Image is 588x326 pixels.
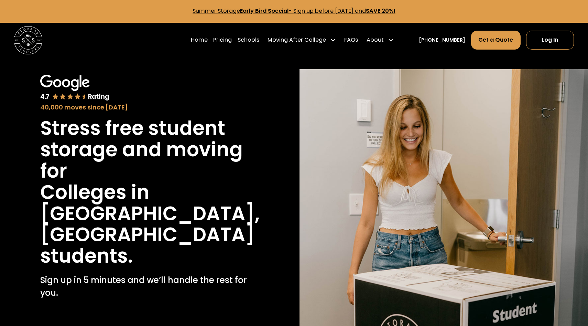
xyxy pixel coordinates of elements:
strong: SAVE 20%! [366,7,395,15]
p: Sign up in 5 minutes and we’ll handle the rest for you. [40,274,248,299]
a: [PHONE_NUMBER] [419,36,465,44]
div: Moving After College [268,36,326,44]
h1: students. [40,245,133,267]
a: Pricing [213,30,232,50]
div: 40,000 moves since [DATE] [40,103,248,112]
div: About [364,30,396,50]
a: Home [191,30,208,50]
a: Get a Quote [471,31,521,50]
a: FAQs [344,30,358,50]
div: Moving After College [265,30,339,50]
img: Google 4.7 star rating [40,75,109,101]
a: Log In [526,31,574,50]
a: Summer StorageEarly Bird Special- Sign up before [DATE] andSAVE 20%! [193,7,395,15]
img: Storage Scholars main logo [14,26,42,54]
strong: Early Bird Special [240,7,288,15]
h1: Stress free student storage and moving for [40,118,248,182]
a: Schools [238,30,259,50]
div: About [367,36,384,44]
h1: Colleges in [GEOGRAPHIC_DATA], [GEOGRAPHIC_DATA] [40,182,260,246]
